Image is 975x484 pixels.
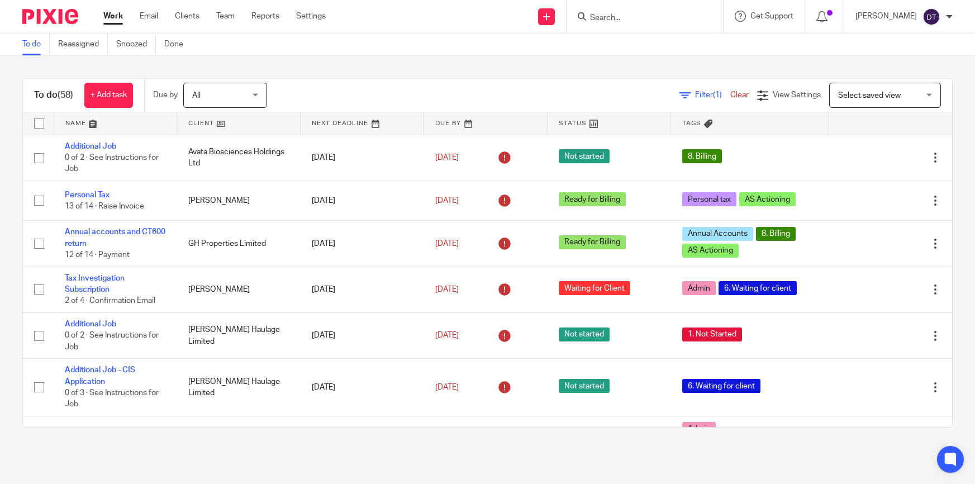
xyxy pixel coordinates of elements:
span: Get Support [750,12,793,20]
a: Team [216,11,235,22]
span: Ready for Billing [559,235,626,249]
td: [DATE] [301,221,424,267]
span: 1. Not Started [682,328,742,341]
td: [PERSON_NAME] [177,267,301,312]
td: [DATE] [301,181,424,220]
td: [DATE] [301,359,424,416]
span: View Settings [773,91,821,99]
img: svg%3E [922,8,940,26]
span: 0 of 2 · See Instructions for Job [65,154,159,173]
span: 8. Billing [682,149,722,163]
span: 12 of 14 · Payment [65,251,130,259]
span: 0 of 2 · See Instructions for Job [65,331,159,351]
span: Not started [559,379,610,393]
td: [PERSON_NAME] Haulage Limited [177,312,301,358]
span: 0 of 3 · See Instructions for Job [65,389,159,409]
a: Reports [251,11,279,22]
p: [PERSON_NAME] [855,11,917,22]
a: Done [164,34,192,55]
span: AS Actioning [682,244,739,258]
span: [DATE] [435,154,459,162]
a: Settings [296,11,326,22]
a: Snoozed [116,34,156,55]
a: To do [22,34,50,55]
td: GH Properties Limited [177,221,301,267]
a: Work [103,11,123,22]
span: Annual Accounts [682,227,753,241]
span: Not started [559,328,610,341]
span: 6. Waiting for client [719,281,797,295]
span: Personal tax [682,192,736,206]
a: + Add task [84,83,133,108]
a: Clear [730,91,749,99]
td: [PERSON_NAME] [177,416,301,462]
span: Not started [559,149,610,163]
span: [DATE] [435,286,459,293]
a: Additional Job - CIS Application [65,366,135,385]
span: 6. Waiting for client [682,379,760,393]
span: All [192,92,201,99]
a: Reassigned [58,34,108,55]
span: Filter [695,91,730,99]
img: Pixie [22,9,78,24]
span: Admin [682,281,716,295]
span: (58) [58,91,73,99]
a: Email [140,11,158,22]
span: [DATE] [435,197,459,205]
a: Additional Job [65,143,116,150]
span: 8. Billing [756,227,796,241]
td: [DATE] [301,312,424,358]
input: Search [589,13,689,23]
span: AS Actioning [739,192,796,206]
span: [DATE] [435,331,459,339]
a: Additional Job [65,320,116,328]
span: 13 of 14 · Raise Invoice [65,202,144,210]
td: Avata Biosciences Holdings Ltd [177,135,301,181]
span: (1) [713,91,722,99]
a: Personal Tax [65,191,110,199]
td: [PERSON_NAME] [177,181,301,220]
td: [DATE] [301,135,424,181]
span: Admin [682,422,716,436]
td: [PERSON_NAME] Haulage Limited [177,359,301,416]
span: Ready for Billing [559,192,626,206]
span: Tags [682,120,701,126]
span: 2 of 4 · Confirmation Email [65,297,155,305]
span: [DATE] [435,383,459,391]
span: Select saved view [838,92,901,99]
a: Annual accounts and CT600 return [65,228,165,247]
a: Clients [175,11,199,22]
td: [DATE] [301,416,424,462]
span: Waiting for Client [559,281,630,295]
a: Tax Investigation Subscription [65,274,125,293]
span: [DATE] [435,240,459,248]
h1: To do [34,89,73,101]
p: Due by [153,89,178,101]
td: [DATE] [301,267,424,312]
